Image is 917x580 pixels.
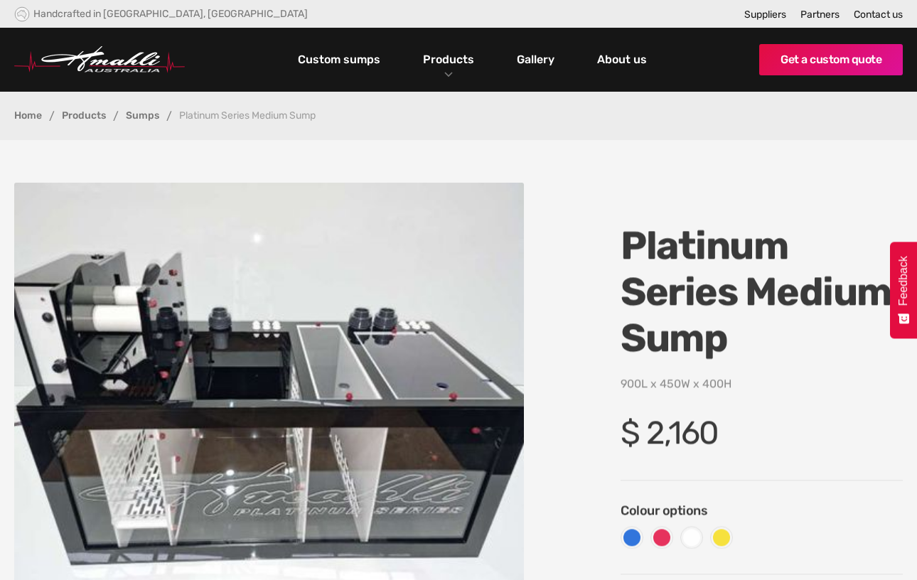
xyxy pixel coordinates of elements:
a: Partners [800,9,840,21]
p: 900L x 450W x 400H [621,375,903,392]
a: Suppliers [744,9,786,21]
h4: $ 2,160 [621,414,903,451]
a: Get a custom quote [759,44,903,75]
a: Sumps [126,111,159,121]
div: Platinum Series Medium Sump [179,111,316,121]
span: Feedback [897,256,910,306]
div: Handcrafted in [GEOGRAPHIC_DATA], [GEOGRAPHIC_DATA] [33,8,308,20]
a: Products [62,111,106,121]
h1: Platinum Series Medium Sump [621,222,903,361]
a: home [14,46,185,73]
a: Products [419,49,478,70]
a: Home [14,111,42,121]
img: Hmahli Australia Logo [14,46,185,73]
div: Products [412,28,485,92]
a: Custom sumps [294,48,384,72]
button: Feedback - Show survey [890,242,917,338]
a: Gallery [513,48,558,72]
a: Contact us [854,9,903,21]
h6: Colour options [621,502,903,519]
a: About us [594,48,650,72]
